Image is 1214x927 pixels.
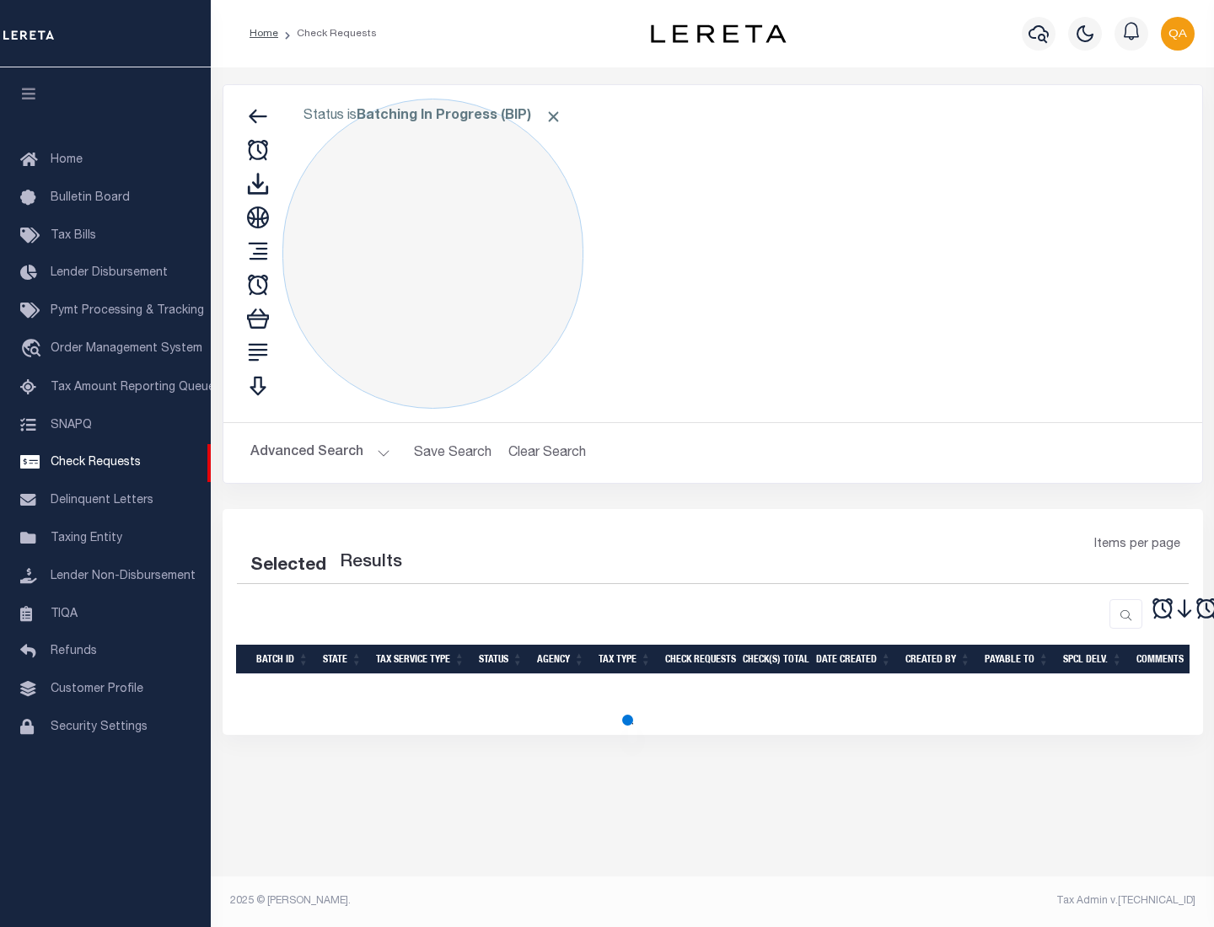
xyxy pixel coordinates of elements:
[51,267,168,279] span: Lender Disbursement
[51,343,202,355] span: Order Management System
[250,437,390,469] button: Advanced Search
[369,645,472,674] th: Tax Service Type
[218,893,713,908] div: 2025 © [PERSON_NAME].
[978,645,1056,674] th: Payable To
[51,192,130,204] span: Bulletin Board
[404,437,502,469] button: Save Search
[357,110,562,123] b: Batching In Progress (BIP)
[545,108,562,126] span: Click to Remove
[472,645,530,674] th: Status
[592,645,658,674] th: Tax Type
[51,571,196,582] span: Lender Non-Disbursement
[316,645,369,674] th: State
[1056,645,1130,674] th: Spcl Delv.
[530,645,592,674] th: Agency
[51,495,153,506] span: Delinquent Letters
[51,305,204,317] span: Pymt Processing & Tracking
[51,382,215,394] span: Tax Amount Reporting Queue
[51,230,96,242] span: Tax Bills
[51,683,143,695] span: Customer Profile
[651,24,786,43] img: logo-dark.svg
[502,437,594,469] button: Clear Search
[282,99,583,409] div: Click to Edit
[809,645,899,674] th: Date Created
[250,29,278,39] a: Home
[1094,536,1180,555] span: Items per page
[250,553,326,580] div: Selected
[725,893,1195,908] div: Tax Admin v.[TECHNICAL_ID]
[736,645,809,674] th: Check(s) Total
[899,645,978,674] th: Created By
[250,645,316,674] th: Batch Id
[51,646,97,657] span: Refunds
[278,26,377,41] li: Check Requests
[51,533,122,544] span: Taxing Entity
[51,457,141,469] span: Check Requests
[1161,17,1195,51] img: svg+xml;base64,PHN2ZyB4bWxucz0iaHR0cDovL3d3dy53My5vcmcvMjAwMC9zdmciIHBvaW50ZXItZXZlbnRzPSJub25lIi...
[51,419,92,431] span: SNAPQ
[51,721,148,733] span: Security Settings
[20,339,47,361] i: travel_explore
[658,645,736,674] th: Check Requests
[1130,645,1206,674] th: Comments
[51,154,83,166] span: Home
[340,549,402,576] label: Results
[51,608,78,619] span: TIQA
